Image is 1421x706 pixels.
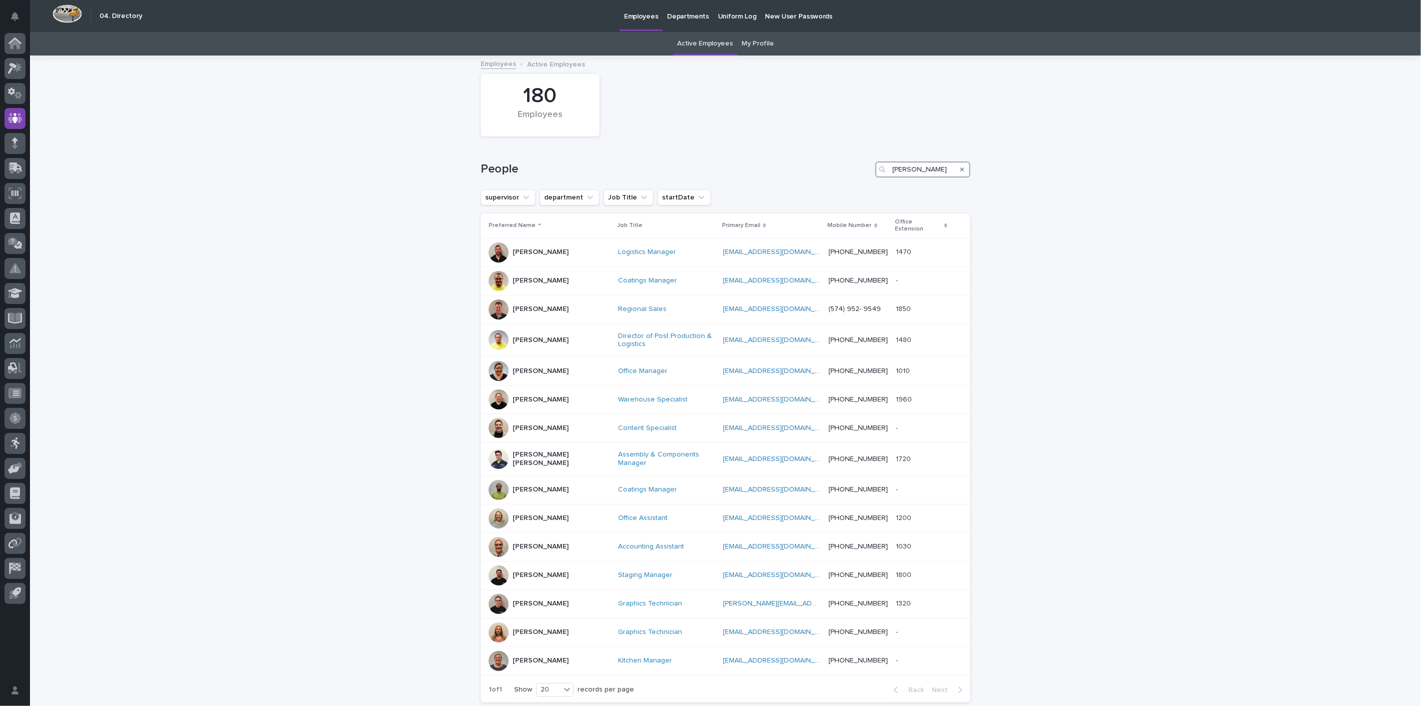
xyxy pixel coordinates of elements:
[481,442,970,476] tr: [PERSON_NAME] [PERSON_NAME]Assembly & Components Manager [EMAIL_ADDRESS][DOMAIN_NAME] [PHONE_NUMB...
[829,424,888,431] a: [PHONE_NUMBER]
[481,189,536,205] button: supervisor
[896,654,900,665] p: -
[829,367,888,374] a: [PHONE_NUMBER]
[723,248,836,255] a: [EMAIL_ADDRESS][DOMAIN_NAME]
[513,305,569,313] p: [PERSON_NAME]
[896,274,900,285] p: -
[618,628,682,636] a: Graphics Technician
[513,542,569,551] p: [PERSON_NAME]
[618,424,677,432] a: Content Specialist
[829,248,888,255] a: [PHONE_NUMBER]
[481,532,970,561] tr: [PERSON_NAME]Accounting Assistant [EMAIL_ADDRESS][DOMAIN_NAME] [PHONE_NUMBER]10301030
[723,543,836,550] a: [EMAIL_ADDRESS][DOMAIN_NAME]
[896,597,913,608] p: 1320
[829,396,888,403] a: [PHONE_NUMBER]
[828,220,872,231] p: Mobile Number
[498,109,583,130] div: Employees
[513,571,569,579] p: [PERSON_NAME]
[513,656,569,665] p: [PERSON_NAME]
[514,685,532,694] p: Show
[481,295,970,323] tr: [PERSON_NAME]Regional Sales [EMAIL_ADDRESS][DOMAIN_NAME] (574) 952- 954918501850
[578,685,634,694] p: records per page
[723,367,836,374] a: [EMAIL_ADDRESS][DOMAIN_NAME]
[723,455,836,462] a: [EMAIL_ADDRESS][DOMAIN_NAME]
[618,599,682,608] a: Graphics Technician
[618,485,677,494] a: Coatings Manager
[481,323,970,357] tr: [PERSON_NAME]Director of Post Production & Logistics [EMAIL_ADDRESS][DOMAIN_NAME] [PHONE_NUMBER]1...
[723,514,836,521] a: [EMAIL_ADDRESS][DOMAIN_NAME]
[829,277,888,284] a: [PHONE_NUMBER]
[618,395,688,404] a: Warehouse Specialist
[896,512,914,522] p: 1200
[742,32,774,55] a: My Profile
[513,276,569,285] p: [PERSON_NAME]
[829,657,888,664] a: [PHONE_NUMBER]
[895,216,942,235] p: Office Extension
[723,628,836,635] a: [EMAIL_ADDRESS][DOMAIN_NAME]
[896,422,900,432] p: -
[618,571,673,579] a: Staging Manager
[723,424,836,431] a: [EMAIL_ADDRESS][DOMAIN_NAME]
[723,336,836,343] a: [EMAIL_ADDRESS][DOMAIN_NAME]
[618,542,684,551] a: Accounting Assistant
[513,367,569,375] p: [PERSON_NAME]
[896,483,900,494] p: -
[481,475,970,504] tr: [PERSON_NAME]Coatings Manager [EMAIL_ADDRESS][DOMAIN_NAME] [PHONE_NUMBER]--
[896,626,900,636] p: -
[896,569,914,579] p: 1800
[829,628,888,635] a: [PHONE_NUMBER]
[513,514,569,522] p: [PERSON_NAME]
[886,685,928,694] button: Back
[618,514,668,522] a: Office Assistant
[829,336,888,343] a: [PHONE_NUMBER]
[896,334,914,344] p: 1480
[481,561,970,589] tr: [PERSON_NAME]Staging Manager [EMAIL_ADDRESS][DOMAIN_NAME] [PHONE_NUMBER]18001800
[618,248,676,256] a: Logistics Manager
[481,385,970,414] tr: [PERSON_NAME]Warehouse Specialist [EMAIL_ADDRESS][DOMAIN_NAME] [PHONE_NUMBER]19601960
[829,305,881,312] a: (574) 952- 9549
[875,161,970,177] input: Search
[618,332,715,349] a: Director of Post Production & Logistics
[481,646,970,675] tr: [PERSON_NAME]Kitchen Manager [EMAIL_ADDRESS][DOMAIN_NAME] [PHONE_NUMBER]--
[99,12,142,20] h2: 04. Directory
[829,600,888,607] a: [PHONE_NUMBER]
[481,162,871,176] h1: People
[617,220,643,231] p: Job Title
[928,685,970,694] button: Next
[678,32,733,55] a: Active Employees
[481,414,970,442] tr: [PERSON_NAME]Content Specialist [EMAIL_ADDRESS][DOMAIN_NAME] [PHONE_NUMBER]--
[481,504,970,532] tr: [PERSON_NAME]Office Assistant [EMAIL_ADDRESS][DOMAIN_NAME] [PHONE_NUMBER]12001200
[513,450,610,467] p: [PERSON_NAME] [PERSON_NAME]
[604,189,654,205] button: Job Title
[723,305,836,312] a: [EMAIL_ADDRESS][DOMAIN_NAME]
[932,686,954,693] span: Next
[896,453,913,463] p: 1720
[481,357,970,385] tr: [PERSON_NAME]Office Manager [EMAIL_ADDRESS][DOMAIN_NAME] [PHONE_NUMBER]10101010
[723,486,836,493] a: [EMAIL_ADDRESS][DOMAIN_NAME]
[896,246,914,256] p: 1470
[12,12,25,28] div: Notifications
[513,485,569,494] p: [PERSON_NAME]
[481,618,970,646] tr: [PERSON_NAME]Graphics Technician [EMAIL_ADDRESS][DOMAIN_NAME] [PHONE_NUMBER]--
[481,57,516,69] a: Employees
[481,677,510,702] p: 1 of 1
[723,277,836,284] a: [EMAIL_ADDRESS][DOMAIN_NAME]
[829,571,888,578] a: [PHONE_NUMBER]
[540,189,600,205] button: department
[498,83,583,108] div: 180
[829,543,888,550] a: [PHONE_NUMBER]
[537,684,561,695] div: 20
[722,220,760,231] p: Primary Email
[489,220,536,231] p: Preferred Name
[896,540,914,551] p: 1030
[52,4,82,23] img: Workspace Logo
[618,276,677,285] a: Coatings Manager
[527,58,585,69] p: Active Employees
[896,303,913,313] p: 1850
[481,589,970,618] tr: [PERSON_NAME]Graphics Technician [PERSON_NAME][EMAIL_ADDRESS][DOMAIN_NAME] [PHONE_NUMBER]13201320
[618,450,715,467] a: Assembly & Components Manager
[481,238,970,266] tr: [PERSON_NAME]Logistics Manager [EMAIL_ADDRESS][DOMAIN_NAME] [PHONE_NUMBER]14701470
[723,657,836,664] a: [EMAIL_ADDRESS][DOMAIN_NAME]
[829,514,888,521] a: [PHONE_NUMBER]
